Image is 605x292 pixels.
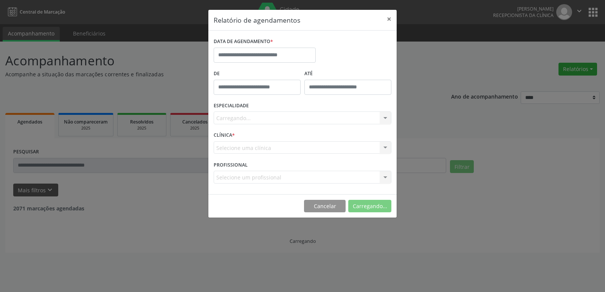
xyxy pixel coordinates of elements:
[304,68,391,80] label: ATÉ
[214,159,248,171] label: PROFISSIONAL
[214,68,301,80] label: De
[214,36,273,48] label: DATA DE AGENDAMENTO
[214,100,249,112] label: ESPECIALIDADE
[214,15,300,25] h5: Relatório de agendamentos
[348,200,391,213] button: Carregando...
[382,10,397,28] button: Close
[304,200,346,213] button: Cancelar
[214,130,235,141] label: CLÍNICA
